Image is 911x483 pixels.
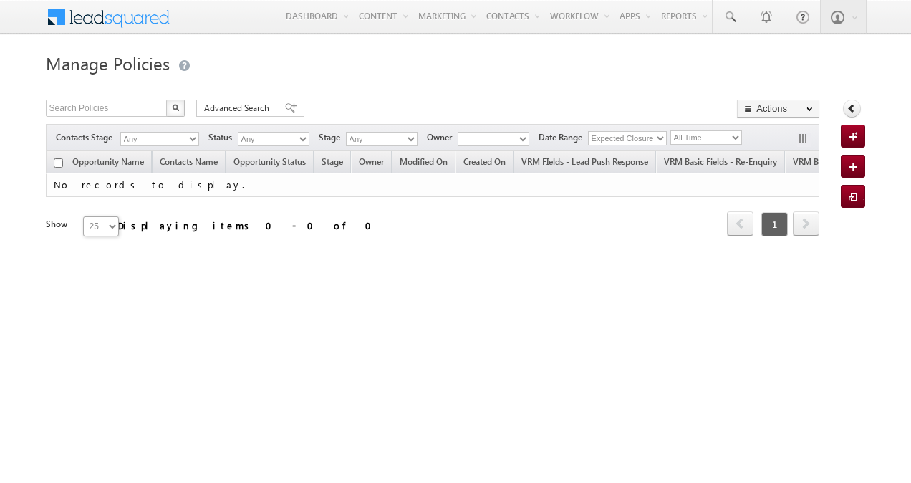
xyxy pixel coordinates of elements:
[204,102,274,115] span: Advanced Search
[319,131,346,144] span: Stage
[737,100,819,118] button: Actions
[793,156,900,167] span: VRM Basic Fields - Re-Churn
[793,213,819,236] a: next
[153,154,225,173] span: Contacts Name
[226,154,313,173] a: Opportunity Status
[514,154,655,173] a: VRM FIelds - Lead Push Response
[208,131,238,144] span: Status
[65,154,151,173] a: Opportunity Name
[664,156,777,167] span: VRM Basic Fields - Re-Enquiry
[117,217,380,234] div: Displaying items 0 - 0 of 0
[456,154,513,173] a: Created On
[46,52,170,75] span: Manage Policies
[761,212,788,236] span: 1
[314,154,350,173] a: Stage
[793,211,819,236] span: next
[463,156,506,167] span: Created On
[392,154,455,173] a: Modified On
[727,211,753,236] span: prev
[54,158,63,168] input: Check all records
[322,156,343,167] span: Stage
[539,131,588,144] span: Date Range
[657,154,784,173] a: VRM Basic Fields - Re-Enquiry
[56,131,118,144] span: Contacts Stage
[727,213,753,236] a: prev
[72,156,144,167] span: Opportunity Name
[521,156,648,167] span: VRM FIelds - Lead Push Response
[400,156,448,167] span: Modified On
[427,131,458,144] span: Owner
[172,104,179,111] img: Search
[359,156,384,167] span: Owner
[786,154,907,173] a: VRM Basic Fields - Re-Churn
[46,218,72,231] div: Show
